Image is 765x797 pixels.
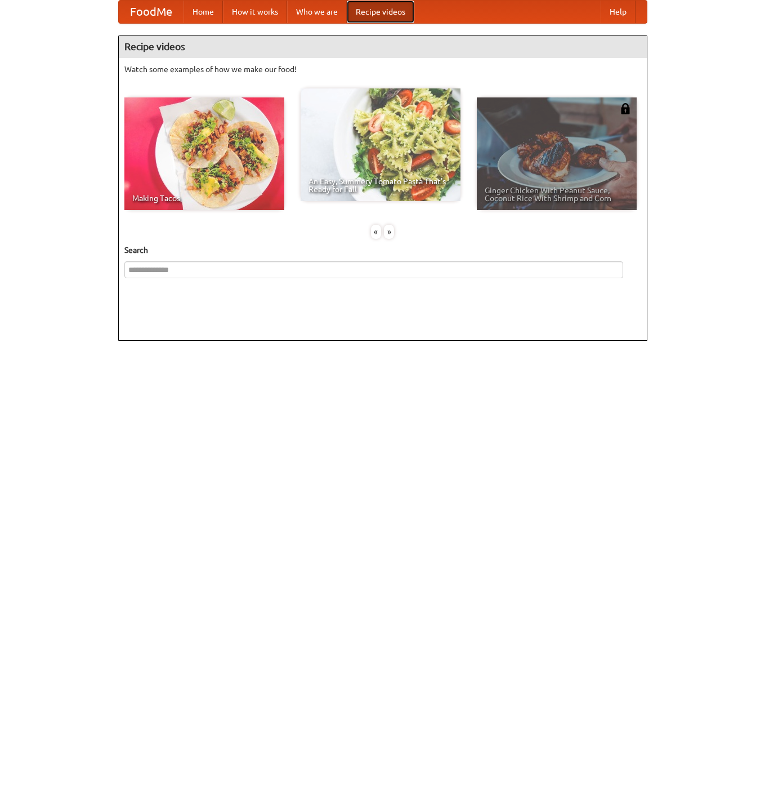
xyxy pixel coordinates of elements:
img: 483408.png [620,103,631,114]
div: « [371,225,381,239]
p: Watch some examples of how we make our food! [124,64,641,75]
a: An Easy, Summery Tomato Pasta That's Ready for Fall [301,88,460,201]
a: Home [184,1,223,23]
h5: Search [124,244,641,256]
div: » [384,225,394,239]
a: Recipe videos [347,1,414,23]
span: Making Tacos [132,194,276,202]
a: How it works [223,1,287,23]
h4: Recipe videos [119,35,647,58]
a: Who we are [287,1,347,23]
span: An Easy, Summery Tomato Pasta That's Ready for Fall [308,177,453,193]
a: Making Tacos [124,97,284,210]
a: FoodMe [119,1,184,23]
a: Help [601,1,636,23]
